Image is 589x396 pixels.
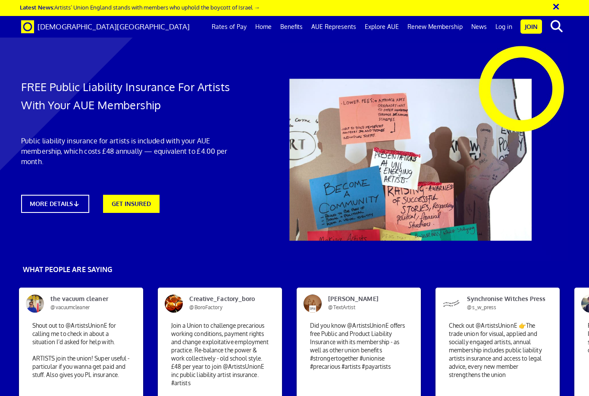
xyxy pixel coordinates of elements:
[251,16,276,38] a: Home
[38,22,190,31] span: [DEMOGRAPHIC_DATA][GEOGRAPHIC_DATA]
[491,16,517,38] a: Log in
[403,16,467,38] a: Renew Membership
[50,304,89,310] span: @vacuumcleaner
[322,295,404,312] span: [PERSON_NAME]
[461,295,543,312] span: Synchronise Witches Press
[207,16,251,38] a: Rates of Pay
[189,304,222,310] span: @BoroFactory
[307,16,360,38] a: AUE Represents
[328,304,355,310] span: @TextArtist
[520,19,542,34] a: Join
[467,16,491,38] a: News
[15,16,196,38] a: Brand [DEMOGRAPHIC_DATA][GEOGRAPHIC_DATA]
[183,295,266,312] span: Creative_Factory_boro
[21,78,241,114] h1: FREE Public Liability Insurance For Artists With Your AUE Membership
[467,304,496,310] span: @s_w_press
[20,3,54,11] strong: Latest News:
[544,17,570,35] button: search
[21,136,241,167] p: Public liability insurance for artists is included with your AUE membership, which costs £48 annu...
[20,3,260,11] a: Latest News:Artists’ Union England stands with members who uphold the boycott of Israel →
[276,16,307,38] a: Benefits
[360,16,403,38] a: Explore AUE
[103,195,160,213] a: GET INSURED
[21,195,89,213] a: MORE DETAILS
[44,295,127,312] span: the vacuum cleaner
